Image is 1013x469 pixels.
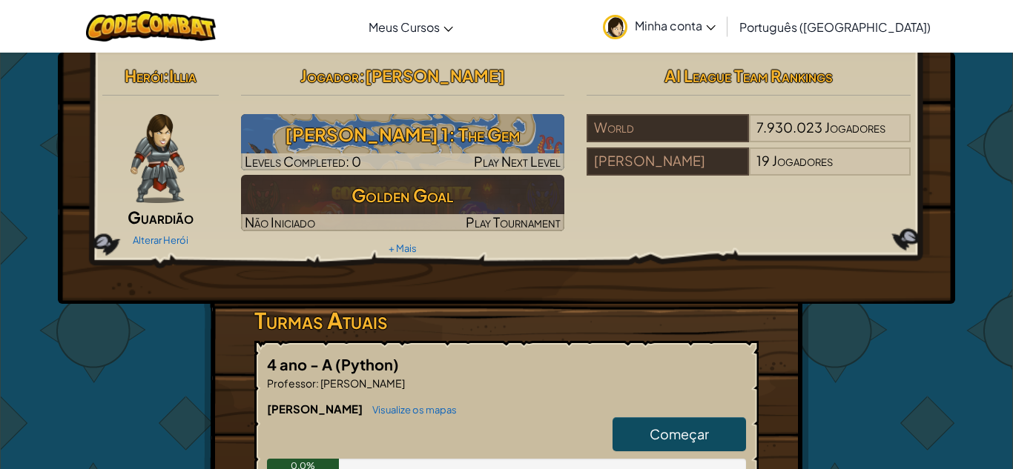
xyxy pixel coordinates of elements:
span: Herói [125,65,163,86]
span: Professor [267,376,316,390]
img: CodeCombat logo [86,11,216,41]
span: 7.930.023 [756,119,822,136]
img: avatar [603,15,627,39]
span: 19 [756,152,770,169]
h3: Turmas Atuais [254,304,759,337]
span: Guardião [128,207,194,227]
a: Golden GoalNão IniciadoPlay Tournament [241,175,565,231]
div: World [587,114,748,142]
span: [PERSON_NAME] [319,376,405,390]
span: Play Tournament [466,213,561,230]
span: AI League Team Rankings [664,65,833,86]
a: Visualize os mapas [365,404,457,416]
span: Meus Cursos [369,19,440,35]
span: Levels Completed: 0 [245,153,361,170]
span: Illia [169,65,197,86]
span: (Python) [335,355,399,373]
span: [PERSON_NAME] [267,402,365,416]
span: Minha conta [635,18,716,33]
span: Não Iniciado [245,213,315,230]
a: + Mais [389,242,417,254]
a: Português ([GEOGRAPHIC_DATA]) [732,7,938,47]
img: guardian-pose.png [131,114,185,203]
img: JR Nível 1: The Gem [241,114,565,170]
a: Meus Cursos [361,7,461,47]
span: Jogador [300,65,359,86]
span: : [316,376,319,390]
span: Português ([GEOGRAPHIC_DATA]) [739,19,931,35]
a: Play Next Level [241,114,565,170]
span: 4 ano - A [267,355,335,373]
h3: [PERSON_NAME] 1: The Gem [241,118,565,151]
h3: Golden Goal [241,179,565,212]
span: Play Next Level [474,153,561,170]
a: World7.930.023Jogadores [587,128,911,145]
a: [PERSON_NAME]19Jogadores [587,162,911,179]
span: Jogadores [825,119,885,136]
span: : [163,65,169,86]
div: [PERSON_NAME] [587,147,748,176]
span: Jogadores [772,152,833,169]
span: Começar [650,425,709,442]
a: Minha conta [595,3,723,50]
span: : [359,65,365,86]
a: Alterar Herói [133,234,188,246]
img: Golden Goal [241,175,565,231]
span: [PERSON_NAME] [365,65,505,86]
